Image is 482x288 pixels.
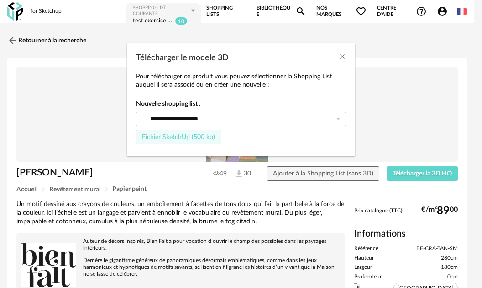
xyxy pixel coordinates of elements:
span: Télécharger le modele 3D [136,54,229,62]
strong: Nouvelle shopping list : [136,100,346,108]
div: Télécharger le modele 3D [127,43,355,157]
span: Fichier SketchUp (500 ko) [142,134,215,140]
p: Pour télécharger ce produit vous pouvez sélectionner la Shopping List auquel il sera associé ou e... [136,72,346,89]
button: Fichier SketchUp (500 ko) [136,130,221,144]
button: Close [339,52,346,62]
